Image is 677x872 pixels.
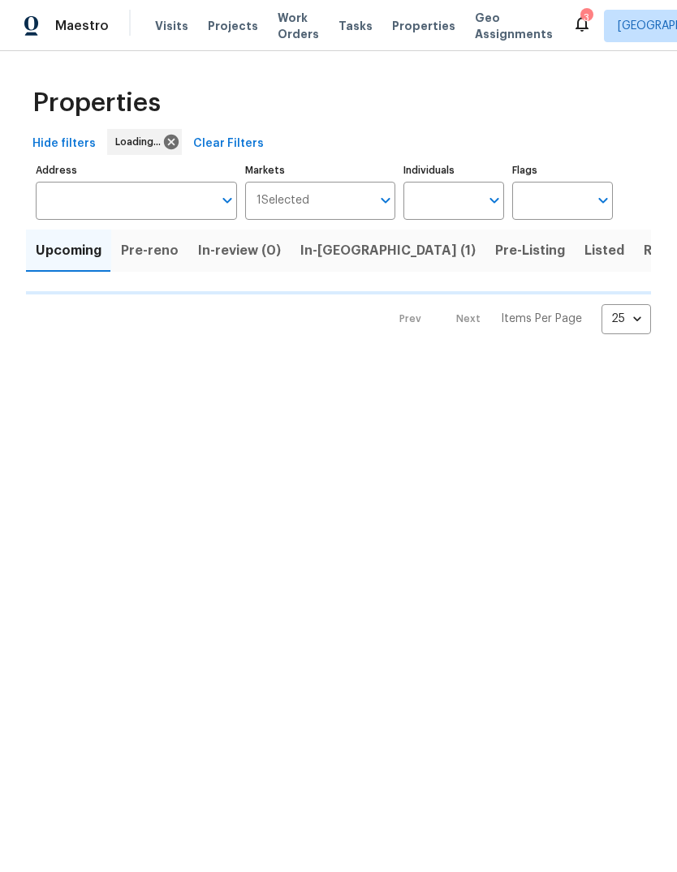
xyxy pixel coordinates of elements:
[55,18,109,34] span: Maestro
[198,239,281,262] span: In-review (0)
[483,189,506,212] button: Open
[26,129,102,159] button: Hide filters
[278,10,319,42] span: Work Orders
[155,18,188,34] span: Visits
[475,10,553,42] span: Geo Assignments
[187,129,270,159] button: Clear Filters
[36,165,237,175] label: Address
[193,134,264,154] span: Clear Filters
[584,239,624,262] span: Listed
[32,134,96,154] span: Hide filters
[257,194,309,208] span: 1 Selected
[403,165,504,175] label: Individuals
[216,189,239,212] button: Open
[121,239,179,262] span: Pre-reno
[580,10,592,26] div: 3
[392,18,455,34] span: Properties
[115,134,167,150] span: Loading...
[107,129,182,155] div: Loading...
[245,165,396,175] label: Markets
[592,189,614,212] button: Open
[32,95,161,111] span: Properties
[602,298,651,340] div: 25
[374,189,397,212] button: Open
[501,311,582,327] p: Items Per Page
[208,18,258,34] span: Projects
[36,239,101,262] span: Upcoming
[300,239,476,262] span: In-[GEOGRAPHIC_DATA] (1)
[384,304,651,334] nav: Pagination Navigation
[338,20,373,32] span: Tasks
[512,165,613,175] label: Flags
[495,239,565,262] span: Pre-Listing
